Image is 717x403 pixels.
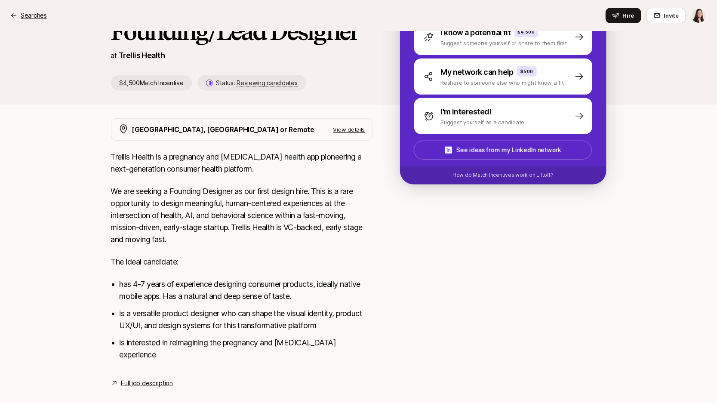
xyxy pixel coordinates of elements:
p: at [111,50,117,61]
a: Full job description [121,378,173,388]
p: [GEOGRAPHIC_DATA], [GEOGRAPHIC_DATA] or Remote [132,124,314,135]
p: Trellis Health is a pregnancy and [MEDICAL_DATA] health app pioneering a next-generation consumer... [111,151,372,175]
p: Reshare to someone else who might know a fit [441,78,564,87]
span: Hire [623,11,634,20]
p: View details [333,125,365,134]
p: Searches [21,10,47,21]
img: Adriana Dianderas [692,8,706,23]
p: See ideas from my LinkedIn network [456,145,561,155]
p: I'm interested! [441,106,492,118]
p: The ideal candidate: [111,256,372,268]
p: $500 [520,68,533,75]
p: Status: [216,78,298,88]
span: Invite [664,11,679,20]
p: Suggest yourself as a candidate [441,118,525,126]
button: Hire [606,8,641,23]
p: $4,500 [518,28,535,35]
li: has 4-7 years of experience designing consumer products, ideally native mobile apps. Has a natura... [120,278,372,302]
span: Reviewing candidates [237,79,297,87]
h1: Founding/Lead Designer [111,18,372,44]
li: is a versatile product designer who can shape the visual identity, product UX/UI, and design syst... [120,308,372,332]
li: is interested in reimagining the pregnancy and [MEDICAL_DATA] experience [120,337,372,361]
button: Invite [646,8,686,23]
p: I know a potential fit [441,27,511,39]
p: Suggest someone yourself or share to them first [441,39,567,47]
p: $4,500 Match Incentive [111,75,192,91]
p: How do Match Incentives work on Liftoff? [452,171,553,179]
a: Trellis Health [119,51,165,60]
p: My network can help [441,66,514,78]
p: We are seeking a Founding Designer as our first design hire. This is a rare opportunity to design... [111,185,372,246]
button: See ideas from my LinkedIn network [414,141,592,160]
